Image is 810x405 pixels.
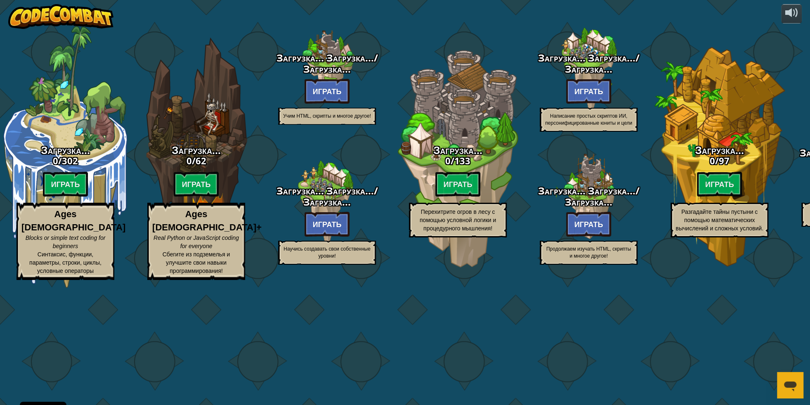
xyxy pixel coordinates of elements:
btn: Играть [43,172,88,197]
div: Complete previous world to unlock [392,26,523,288]
span: Загрузка... [538,184,586,197]
span: Загрузка... [172,142,221,157]
span: Загрузка... [538,51,586,64]
iframe: Button to launch messaging window [777,372,803,398]
span: Загрузка... [586,51,635,64]
h3: / [523,52,654,75]
span: Продолжаем изучать HTML, скрипты и многое другое! [546,246,631,259]
btn: Играть [566,79,612,104]
span: Загрузка... [41,142,90,157]
btn: Играть [174,172,219,197]
span: 0 [710,154,715,167]
btn: Играть [566,212,612,237]
span: Real Python or JavaScript coding for everyone [153,234,239,249]
h3: / [654,156,785,166]
span: Загрузка... [303,195,351,208]
span: Синтаксис, функции, параметры, строки, циклы, условные операторы [29,251,102,274]
span: Загрузка... [565,195,612,208]
img: CodeCombat - Learn how to code by playing a game [8,4,114,29]
span: Загрузка... [565,62,612,76]
h3: / [392,156,523,166]
h3: / [262,185,392,208]
h3: / [131,156,262,166]
span: Загрузка... [324,184,374,197]
div: Complete previous world to unlock [131,26,262,288]
h3: / [523,185,654,208]
div: Complete previous world to unlock [523,133,654,264]
span: Написание простых скриптов ИИ, персонифицированные юниты и цели [545,113,632,126]
span: Загрузка... [433,142,482,157]
span: 97 [719,154,730,167]
span: Загрузка... [276,184,324,197]
span: Загрузка... [586,184,635,197]
button: Регулировать громкость [781,4,802,24]
span: 302 [62,154,78,167]
btn: Играть [697,172,742,197]
span: 0 [445,154,451,167]
span: Перехитрите огров в лесу с помощью условной логики и процедурного мышления! [420,208,496,232]
span: 0 [53,154,58,167]
span: Blocks or simple text coding for beginners [26,234,106,249]
span: Сбегите из подземелья и улучшите свои навыки программирования! [163,251,230,274]
span: 0 [187,154,192,167]
div: Complete previous world to unlock [654,26,785,288]
span: Загрузка... [324,51,374,64]
span: Научись создавать свои собственные уровни! [283,246,371,259]
strong: Ages [DEMOGRAPHIC_DATA]+ [152,209,262,232]
h3: / [262,52,392,75]
div: Complete previous world to unlock [262,133,392,264]
span: Загрузка... [276,51,324,64]
span: Загрузка... [303,62,351,76]
btn: Играть [305,79,350,104]
btn: Играть [435,172,481,197]
span: Загрузка... [695,142,744,157]
span: Разгадайте тайны пустыни с помощью математических вычислений и сложных условий. [675,208,763,232]
span: 133 [454,154,470,167]
btn: Играть [305,212,350,237]
span: 62 [196,154,206,167]
strong: Ages [DEMOGRAPHIC_DATA] [21,209,125,232]
span: Учим HTML, скрипты и многое другое! [283,113,371,119]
